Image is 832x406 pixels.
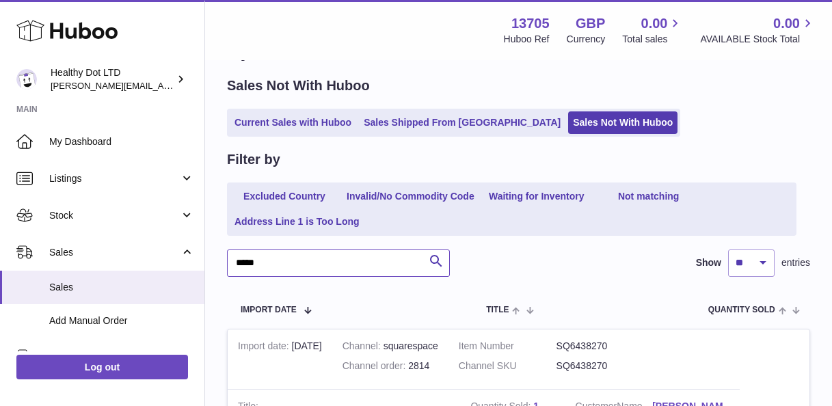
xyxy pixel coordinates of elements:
a: Log out [16,355,188,379]
strong: Channel [343,340,384,355]
td: [DATE] [228,329,332,390]
a: Waiting for Inventory [482,185,591,208]
div: Huboo Ref [504,33,550,46]
span: Add Manual Order [49,314,194,327]
a: 0.00 Total sales [622,14,683,46]
h2: Filter by [227,150,280,169]
div: Healthy Dot LTD [51,66,174,92]
div: 2814 [343,360,438,373]
span: Stock [49,209,180,222]
span: Total sales [622,33,683,46]
dt: Item Number [459,340,556,353]
span: Listings [49,172,180,185]
span: [PERSON_NAME][EMAIL_ADDRESS][DOMAIN_NAME] [51,80,274,91]
strong: GBP [576,14,605,33]
span: Title [486,306,509,314]
a: Not matching [594,185,703,208]
a: Invalid/No Commodity Code [342,185,479,208]
span: Sales [49,246,180,259]
a: 0.00 AVAILABLE Stock Total [700,14,816,46]
a: Address Line 1 is Too Long [230,211,364,233]
h2: Sales Not With Huboo [227,77,370,95]
strong: Channel order [343,360,409,375]
span: Orders [49,349,180,362]
dd: SQ6438270 [556,360,654,373]
label: Show [696,256,721,269]
a: Sales Shipped From [GEOGRAPHIC_DATA] [359,111,565,134]
strong: 13705 [511,14,550,33]
span: 0.00 [773,14,800,33]
a: Current Sales with Huboo [230,111,356,134]
div: squarespace [343,340,438,353]
strong: Import date [238,340,292,355]
span: My Dashboard [49,135,194,148]
span: Import date [241,306,297,314]
dd: SQ6438270 [556,340,654,353]
a: Sales Not With Huboo [568,111,677,134]
span: entries [781,256,810,269]
dt: Channel SKU [459,360,556,373]
span: 0.00 [641,14,668,33]
span: Sales [49,281,194,294]
div: Currency [567,33,606,46]
a: Excluded Country [230,185,339,208]
img: Dorothy@healthydot.com [16,69,37,90]
span: AVAILABLE Stock Total [700,33,816,46]
span: Quantity Sold [708,306,775,314]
